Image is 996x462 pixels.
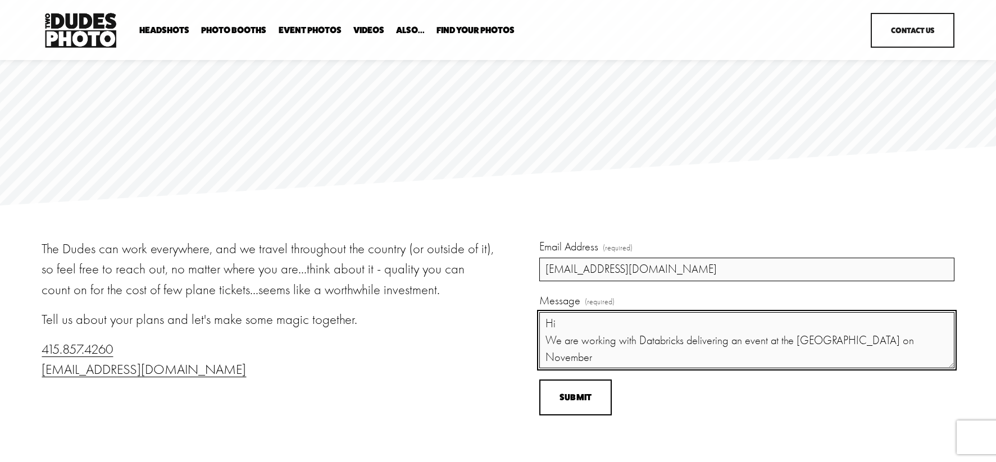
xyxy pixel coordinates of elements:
img: Two Dudes Photo | Headshots, Portraits &amp; Photo Booths [42,10,119,51]
a: folder dropdown [201,25,266,36]
a: folder dropdown [436,25,515,36]
span: Also... [396,26,425,35]
span: Email Address [539,239,598,255]
span: Submit [560,392,592,402]
span: Headshots [139,26,189,35]
span: Photo Booths [201,26,266,35]
a: 415.857.4260 [42,341,113,357]
span: (required) [603,243,633,254]
span: (required) [585,296,615,308]
a: Contact Us [871,13,954,48]
span: Find Your Photos [436,26,515,35]
textarea: Hi We are working with Databricks delivering an event at the [GEOGRAPHIC_DATA] on November [539,312,954,368]
a: Videos [353,25,384,36]
p: The Dudes can work everywhere, and we travel throughout the country (or outside of it), so feel f... [42,239,495,300]
span: Message [539,292,580,309]
a: folder dropdown [396,25,425,36]
a: [EMAIL_ADDRESS][DOMAIN_NAME] [42,362,246,377]
p: Tell us about your plans and let's make some magic together. [42,309,495,330]
a: folder dropdown [139,25,189,36]
button: SubmitSubmit [539,379,612,416]
a: Event Photos [279,25,342,36]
